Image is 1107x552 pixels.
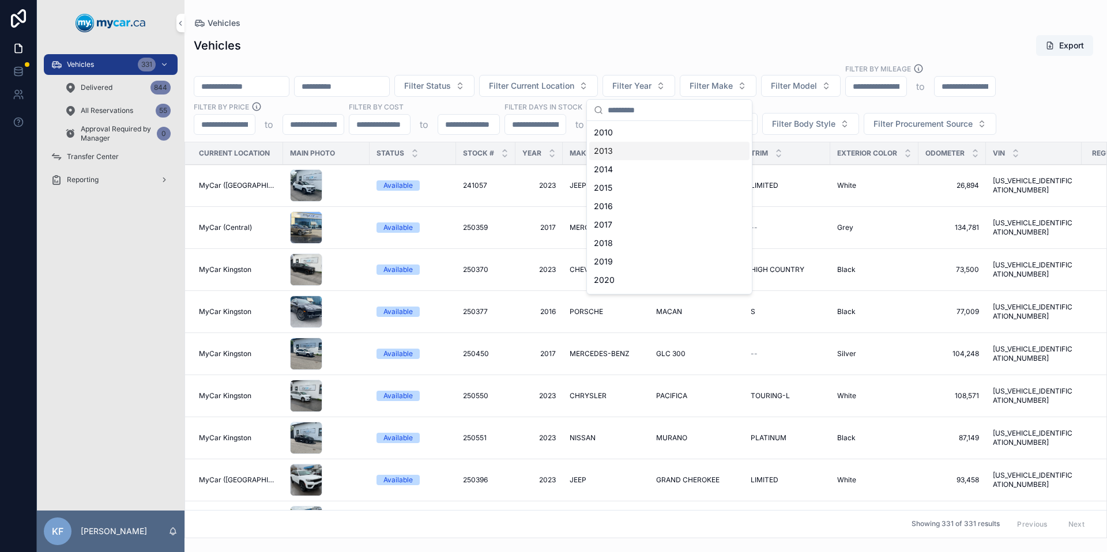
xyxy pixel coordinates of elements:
span: [US_VEHICLE_IDENTIFICATION_NUMBER] [993,218,1075,237]
span: Filter Make [690,80,733,92]
button: Select Button [762,113,859,135]
span: [US_VEHICLE_IDENTIFICATION_NUMBER] [993,387,1075,405]
div: 2019 [589,252,750,271]
button: Select Button [479,75,598,97]
a: Transfer Center [44,146,178,167]
span: 108,571 [925,391,979,400]
span: 250396 [463,475,488,485]
span: Reporting [67,175,99,184]
span: VIN [993,149,1005,158]
span: [US_VEHICLE_IDENTIFICATION_NUMBER] [993,345,1075,363]
div: Available [383,349,413,359]
span: Year [522,149,541,158]
a: Vehicles [194,17,240,29]
a: [US_VEHICLE_IDENTIFICATION_NUMBER] [993,303,1075,321]
span: 2016 [522,307,556,316]
span: LIMITED [751,181,778,190]
p: to [265,118,273,131]
a: JEEP [570,475,642,485]
div: Available [383,307,413,317]
a: MyCar Kingston [199,433,276,443]
a: 2023 [522,433,556,443]
label: Filter By Mileage [845,63,911,74]
span: NISSAN [570,433,596,443]
span: Trim [751,149,768,158]
a: 250551 [463,433,509,443]
a: PACIFICA [656,391,737,400]
a: GRAND CHEROKEE [656,475,737,485]
span: CHRYSLER [570,391,607,400]
button: Export [1036,35,1093,56]
div: 2017 [589,215,750,234]
h1: Vehicles [194,37,241,54]
a: Vehicles331 [44,54,178,75]
a: MERCEDES-BENZ [570,223,642,232]
div: 2010 [589,123,750,142]
a: 134,781 [925,223,979,232]
span: Vehicles [67,60,94,69]
a: [US_VEHICLE_IDENTIFICATION_NUMBER] [993,260,1075,279]
span: Status [376,149,404,158]
a: HIGH COUNTRY [751,265,823,274]
span: MyCar Kingston [199,349,251,358]
a: Reporting [44,169,178,190]
div: 2020 [589,271,750,289]
span: Filter Status [404,80,451,92]
span: 73,500 [925,265,979,274]
div: Suggestions [587,121,752,294]
span: -- [751,223,758,232]
span: Current Location [199,149,270,158]
span: KF [52,524,63,538]
span: Black [837,307,856,316]
a: MACAN [656,307,737,316]
div: 331 [138,58,156,71]
span: 77,009 [925,307,979,316]
a: CHEVROLET [570,265,642,274]
span: Make [570,149,590,158]
span: Silver [837,349,856,358]
a: MyCar Kingston [199,391,276,400]
span: 241057 [463,181,487,190]
div: Available [383,222,413,233]
a: 2017 [522,349,556,358]
a: MyCar Kingston [199,307,276,316]
a: [US_VEHICLE_IDENTIFICATION_NUMBER] [993,429,1075,447]
a: [US_VEHICLE_IDENTIFICATION_NUMBER] [993,471,1075,489]
span: CHEVROLET [570,265,611,274]
span: Showing 331 of 331 results [912,520,1000,529]
p: to [916,80,925,93]
a: Available [376,307,449,317]
span: PORSCHE [570,307,603,316]
a: White [837,475,912,485]
span: 87,149 [925,433,979,443]
a: LIMITED [751,181,823,190]
a: All Reservations55 [58,100,178,121]
label: Filter Days In Stock [504,101,582,112]
button: Select Button [864,113,996,135]
a: White [837,181,912,190]
span: Black [837,433,856,443]
button: Select Button [394,75,475,97]
a: GLC 300 [656,349,737,358]
a: 93,458 [925,475,979,485]
button: Select Button [603,75,675,97]
span: 250551 [463,433,487,443]
span: 2023 [522,475,556,485]
a: 250396 [463,475,509,485]
a: Available [376,391,449,401]
span: LIMITED [751,475,778,485]
div: Available [383,475,413,485]
a: MyCar Kingston [199,349,276,358]
a: S [751,307,823,316]
span: White [837,475,856,485]
p: to [420,118,428,131]
span: MyCar ([GEOGRAPHIC_DATA]) [199,475,276,485]
span: MyCar ([GEOGRAPHIC_DATA]) [199,181,276,190]
a: 2023 [522,181,556,190]
span: Grey [837,223,853,232]
a: MURANO [656,433,737,443]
